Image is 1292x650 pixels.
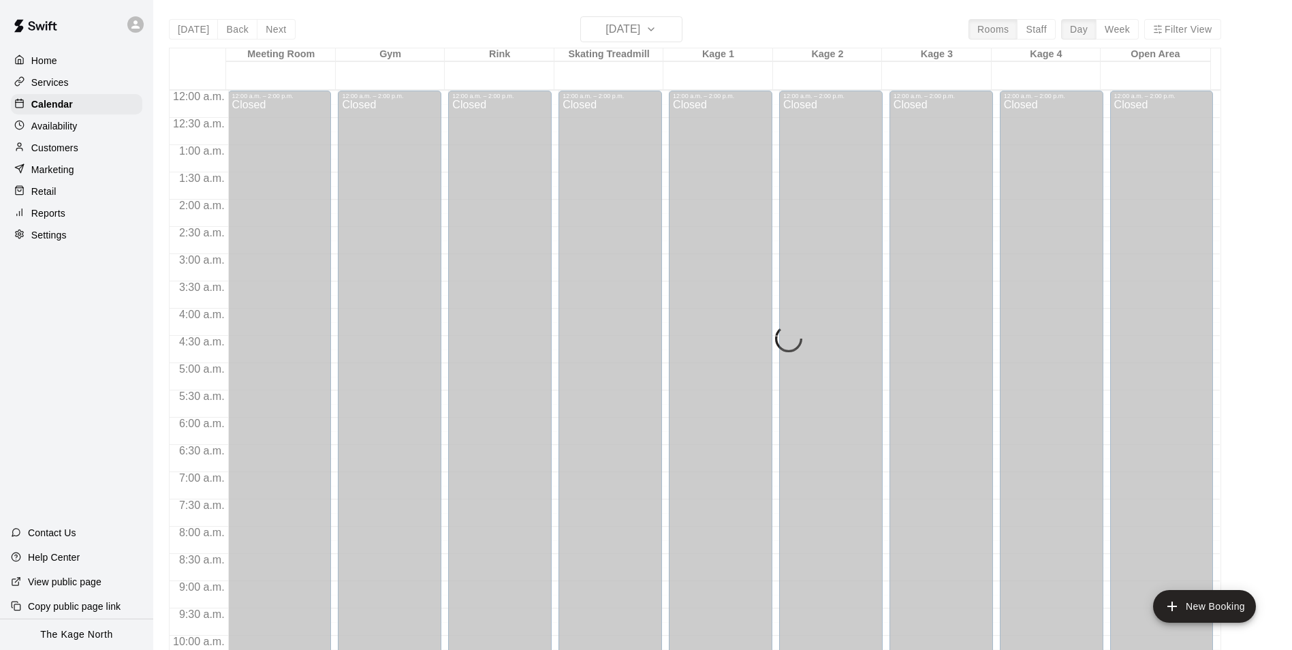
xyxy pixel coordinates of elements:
div: Meeting Room [226,48,335,61]
div: Rink [445,48,554,61]
div: 12:00 a.m. – 2:00 p.m. [783,93,879,99]
span: 8:00 a.m. [176,527,228,538]
a: Home [11,50,142,71]
div: Gym [336,48,445,61]
span: 7:30 a.m. [176,499,228,511]
a: Marketing [11,159,142,180]
div: Kage 1 [663,48,772,61]
a: Calendar [11,94,142,114]
span: 4:00 a.m. [176,309,228,320]
div: 12:00 a.m. – 2:00 p.m. [232,93,328,99]
span: 6:30 a.m. [176,445,228,456]
p: Copy public page link [28,600,121,613]
span: 7:00 a.m. [176,472,228,484]
p: The Kage North [40,628,113,642]
span: 3:30 a.m. [176,281,228,293]
div: 12:00 a.m. – 2:00 p.m. [894,93,989,99]
div: 12:00 a.m. – 2:00 p.m. [1004,93,1099,99]
p: Availability [31,119,78,133]
p: Services [31,76,69,89]
div: 12:00 a.m. – 2:00 p.m. [563,93,658,99]
span: 8:30 a.m. [176,554,228,566]
a: Reports [11,203,142,223]
span: 2:30 a.m. [176,227,228,238]
span: 4:30 a.m. [176,336,228,347]
button: add [1153,590,1256,623]
p: Home [31,54,57,67]
p: Marketing [31,163,74,176]
span: 3:00 a.m. [176,254,228,266]
p: Retail [31,185,57,198]
p: Contact Us [28,526,76,540]
a: Retail [11,181,142,202]
span: 5:00 a.m. [176,363,228,375]
div: 12:00 a.m. – 2:00 p.m. [342,93,437,99]
span: 9:00 a.m. [176,581,228,593]
p: Reports [31,206,65,220]
p: Customers [31,141,78,155]
span: 10:00 a.m. [170,636,228,647]
p: Help Center [28,551,80,564]
a: Customers [11,138,142,158]
a: Services [11,72,142,93]
div: 12:00 a.m. – 2:00 p.m. [452,93,548,99]
div: Skating Treadmill [554,48,663,61]
p: Calendar [31,97,73,111]
a: Availability [11,116,142,136]
span: 12:00 a.m. [170,91,228,102]
div: Kage 2 [773,48,882,61]
span: 1:00 a.m. [176,145,228,157]
a: Settings [11,225,142,245]
span: 9:30 a.m. [176,608,228,620]
div: Open Area [1101,48,1210,61]
span: 5:30 a.m. [176,390,228,402]
span: 1:30 a.m. [176,172,228,184]
div: Kage 4 [992,48,1101,61]
div: 12:00 a.m. – 2:00 p.m. [673,93,768,99]
p: View public page [28,575,101,589]
span: 2:00 a.m. [176,200,228,211]
div: Kage 3 [882,48,991,61]
span: 12:30 a.m. [170,118,228,129]
span: 6:00 a.m. [176,418,228,429]
div: 12:00 a.m. – 2:00 p.m. [1114,93,1210,99]
p: Settings [31,228,67,242]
